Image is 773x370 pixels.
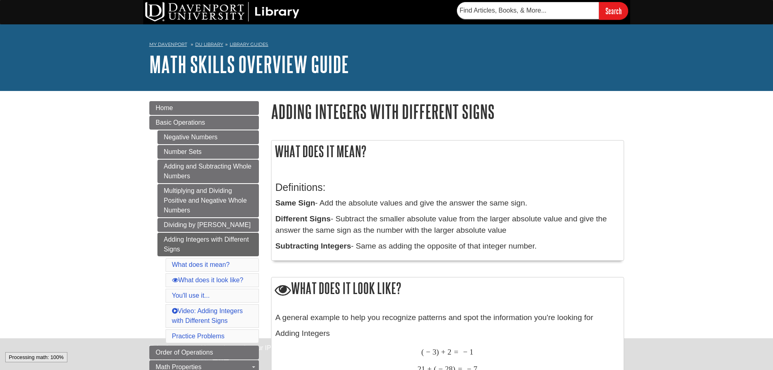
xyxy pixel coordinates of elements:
b: Different Signs [276,214,331,223]
div: Processing math: 100% [5,352,67,362]
a: Math Skills Overview Guide [149,52,349,77]
a: Number Sets [157,145,259,159]
a: Home [149,101,259,115]
span: 2 [448,347,452,357]
h2: What does it mean? [271,141,624,162]
a: Video: Adding Integers with Different Signs [172,307,243,324]
a: My Davenport [149,41,187,48]
span: Basic Operations [156,119,205,126]
img: DU Library [145,2,299,22]
a: Practice Problems [172,333,225,340]
a: You'll use it... [172,292,210,299]
a: Dividing by [PERSON_NAME] [157,218,259,232]
a: What does it look like? [172,277,243,283]
p: - Add the absolute values and give the answer the same sign. [276,197,620,209]
a: Multiplying and Dividing Positive and Negative Whole Numbers [157,184,259,217]
form: Searches DU Library's articles, books, and more [457,2,628,19]
h2: What does it look like? [271,277,624,301]
a: Adding and Subtracting Whole Numbers [157,160,259,183]
a: Order of Operations [149,346,259,359]
span: ( [421,347,424,357]
input: Search [599,2,628,19]
input: Find Articles, Books, & More... [457,2,599,19]
span: − [426,347,431,357]
b: Same Sign [276,199,315,207]
span: Order of Operations [156,349,213,356]
b: Subtracting Integers [276,242,351,250]
span: Home [156,104,173,111]
p: A general example to help you recognize patterns and spot the information you're looking for [276,312,620,324]
span: − [463,347,467,357]
nav: breadcrumb [149,39,624,52]
span: ) [436,347,439,357]
span: = [454,347,459,357]
span: 1 [469,347,474,357]
span: + [441,347,446,357]
a: What does it mean? [172,261,230,268]
p: - Subtract the smaller absolute value from the larger absolute value and give the answer the same... [276,213,620,237]
a: Adding Integers with Different Signs [157,233,259,256]
h1: Adding Integers with Different Signs [271,101,624,122]
a: DU Library [195,41,223,47]
a: Library Guides [230,41,268,47]
a: Basic Operations [149,116,259,130]
span: 3 [433,347,437,357]
p: - Same as adding the opposite of that integer number. [276,240,620,252]
a: Negative Numbers [157,130,259,144]
h3: Definitions: [276,182,620,193]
